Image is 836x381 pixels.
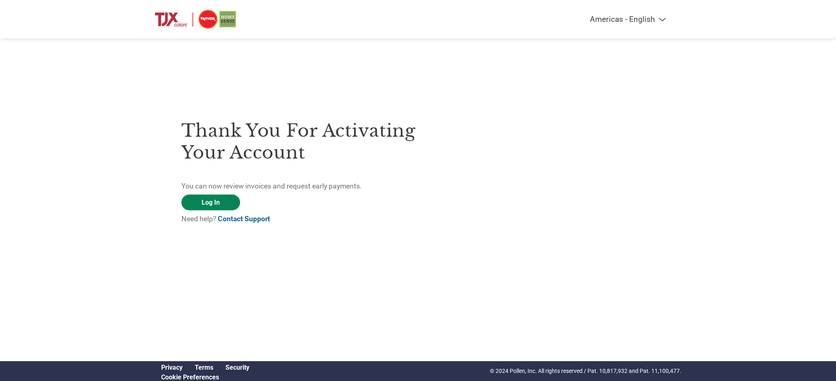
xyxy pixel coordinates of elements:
[161,373,219,381] a: Cookie Preferences, opens a dedicated popup modal window
[181,195,240,210] a: Log In
[181,214,418,224] p: Need help?
[218,215,270,223] a: Contact Support
[161,364,183,371] a: Privacy
[181,120,418,163] h3: Thank you for activating your account
[155,8,236,30] img: TJX Europe
[181,181,418,191] p: You can now review invoices and request early payments.
[490,367,681,375] p: © 2024 Pollen, Inc. All rights reserved / Pat. 10,817,932 and Pat. 11,100,477.
[155,373,255,381] div: Open Cookie Preferences Modal
[195,364,213,371] a: Terms
[225,364,249,371] a: Security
